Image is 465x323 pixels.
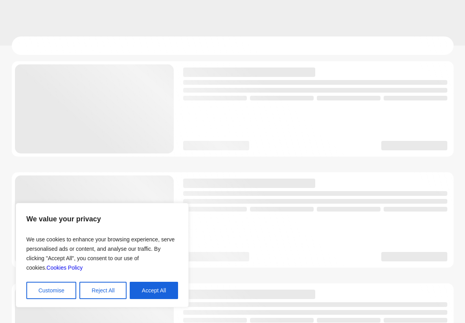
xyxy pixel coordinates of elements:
button: Customise [26,282,76,299]
a: Cookies Policy [46,265,83,271]
p: We use cookies to enhance your browsing experience, serve personalised ads or content, and analys... [26,232,178,276]
button: Accept All [130,282,178,299]
p: We value your privacy [26,211,178,227]
button: Reject All [79,282,127,299]
div: We value your privacy [16,203,189,307]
